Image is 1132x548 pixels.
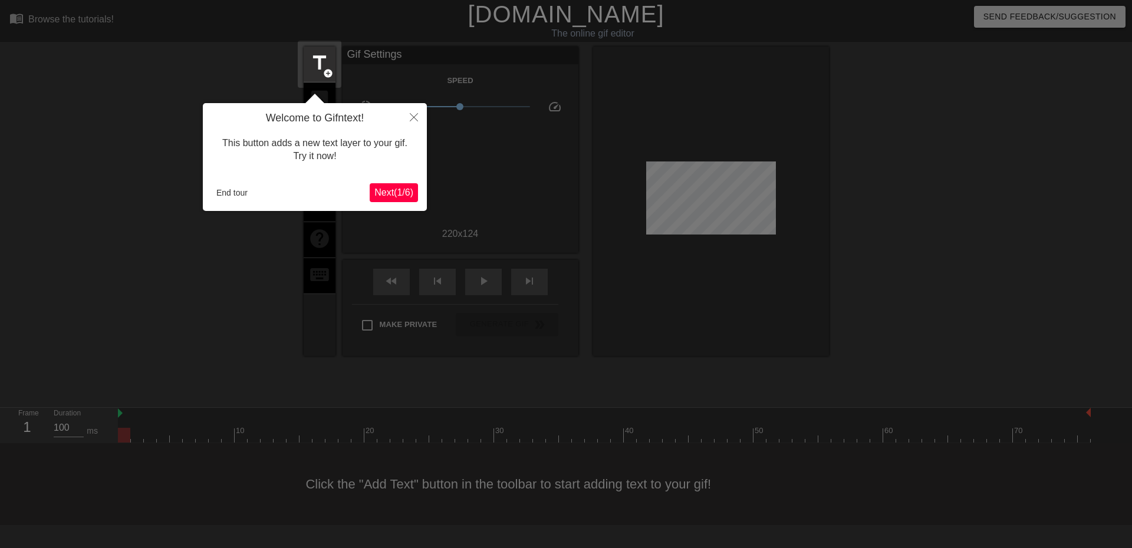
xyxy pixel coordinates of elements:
button: Next [370,183,418,202]
h4: Welcome to Gifntext! [212,112,418,125]
button: End tour [212,184,252,202]
div: This button adds a new text layer to your gif. Try it now! [212,125,418,175]
button: Close [401,103,427,130]
span: Next ( 1 / 6 ) [374,187,413,197]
